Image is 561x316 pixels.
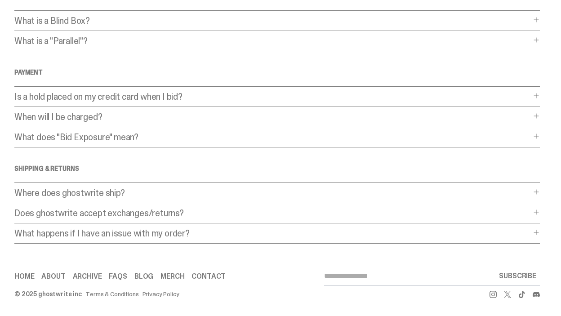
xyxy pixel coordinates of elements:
h4: SHIPPING & RETURNS [14,165,540,172]
a: Blog [134,273,153,280]
a: Contact [191,273,226,280]
a: Terms & Conditions [85,291,138,297]
p: When will I be charged? [14,112,531,121]
a: FAQs [109,273,127,280]
button: SUBSCRIBE [495,267,540,285]
p: Where does ghostwrite ship? [14,188,531,197]
a: Merch [160,273,184,280]
a: Privacy Policy [142,291,179,297]
p: Is a hold placed on my credit card when I bid? [14,92,531,101]
a: Archive [73,273,102,280]
div: © 2025 ghostwrite inc [14,291,82,297]
p: What is a "Parallel"? [14,36,531,45]
a: About [41,273,65,280]
h4: Payment [14,69,540,76]
p: What does "Bid Exposure" mean? [14,133,531,142]
p: Does ghostwrite accept exchanges/returns? [14,209,531,218]
p: What is a Blind Box? [14,16,531,25]
a: Home [14,273,34,280]
p: What happens if I have an issue with my order? [14,229,531,238]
